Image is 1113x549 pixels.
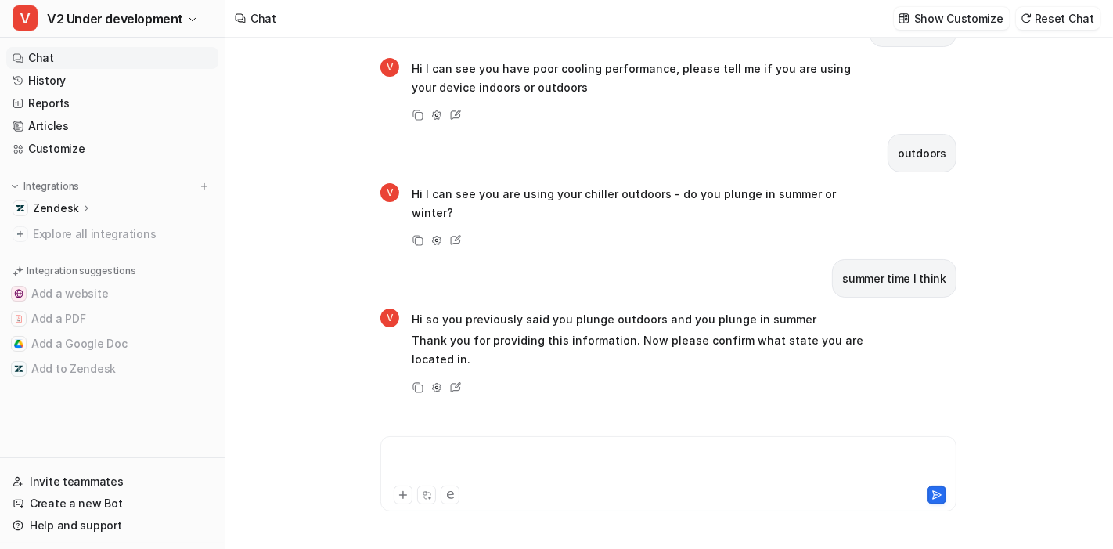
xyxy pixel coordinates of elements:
span: V [380,183,399,202]
p: Hi I can see you are using your chiller outdoors - do you plunge in summer or winter? [412,185,870,222]
img: Add a PDF [14,314,23,323]
p: Thank you for providing this information. Now please confirm what state you are located in. [412,331,870,369]
img: Zendesk [16,204,25,213]
img: Add a Google Doc [14,339,23,349]
a: Invite teammates [6,471,218,493]
p: Hi I can see you have poor cooling performance, please tell me if you are using your device indoo... [412,60,870,97]
button: Add a Google DocAdd a Google Doc [6,331,218,356]
button: Add a websiteAdd a website [6,281,218,306]
a: Reports [6,92,218,114]
a: History [6,70,218,92]
img: explore all integrations [13,226,28,242]
p: Integrations [23,180,79,193]
a: Help and support [6,515,218,536]
p: Show Customize [914,10,1003,27]
img: Add to Zendesk [14,364,23,374]
p: Hi so you previously said you plunge outdoors and you plunge in summer [412,310,870,329]
a: Customize [6,138,218,160]
span: Explore all integrations [33,222,212,247]
span: V [13,5,38,31]
img: Add a website [14,289,23,298]
span: V2 Under development [47,8,183,30]
p: outdoors [898,144,946,163]
button: Add to ZendeskAdd to Zendesk [6,356,218,381]
p: Zendesk [33,200,79,216]
p: summer time I think [842,269,946,288]
img: reset [1021,13,1032,24]
button: Show Customize [894,7,1010,30]
button: Add a PDFAdd a PDF [6,306,218,331]
button: Reset Chat [1016,7,1100,30]
a: Explore all integrations [6,223,218,245]
p: Integration suggestions [27,264,135,278]
span: V [380,58,399,77]
img: customize [899,13,909,24]
img: menu_add.svg [199,181,210,192]
img: expand menu [9,181,20,192]
a: Chat [6,47,218,69]
a: Articles [6,115,218,137]
a: Create a new Bot [6,493,218,515]
span: V [380,309,399,327]
button: Integrations [6,179,84,194]
div: Chat [250,10,276,27]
